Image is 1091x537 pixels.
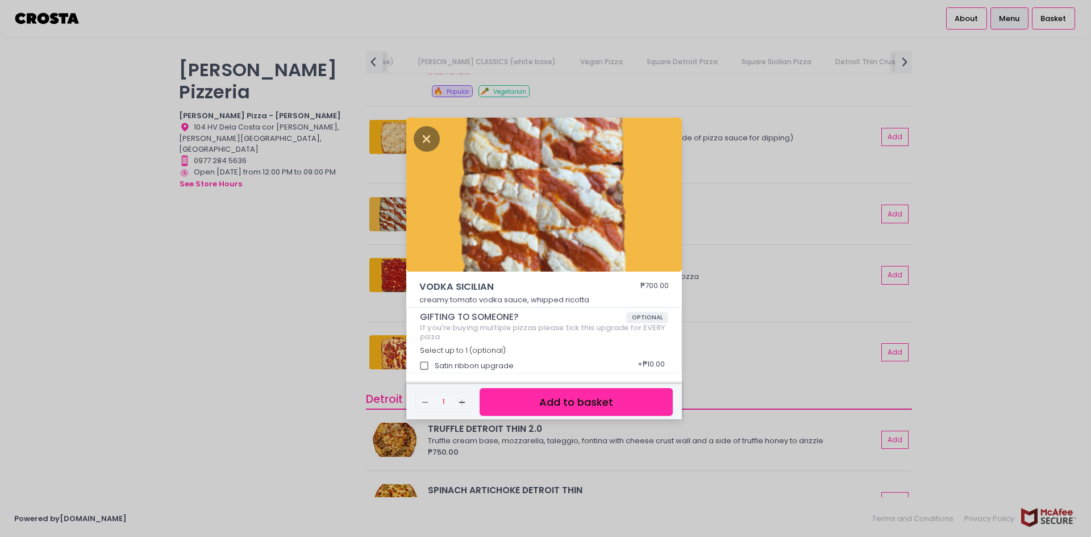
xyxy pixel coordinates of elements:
[626,312,669,323] span: OPTIONAL
[634,355,668,377] div: + ₱10.00
[406,118,682,272] img: VODKA SICILIAN
[480,388,673,416] button: Add to basket
[419,294,669,306] p: creamy tomato vodka sauce, whipped ricotta
[640,280,669,294] div: ₱700.00
[420,345,506,355] span: Select up to 1 (optional)
[414,132,440,144] button: Close
[420,312,626,322] span: GIFTING TO SOMEONE?
[420,323,669,341] div: If you're buying multiple pizzas please tick this upgrade for EVERY pizza
[419,280,607,294] span: VODKA SICILIAN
